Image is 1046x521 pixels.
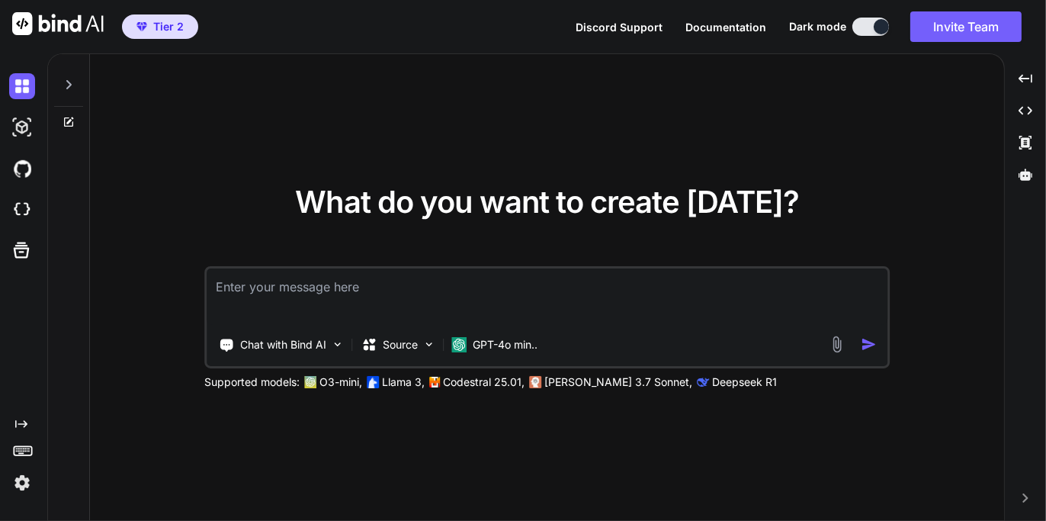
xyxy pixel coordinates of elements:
p: Llama 3, [382,375,425,390]
button: premiumTier 2 [122,14,198,39]
p: Deepseek R1 [712,375,777,390]
img: settings [9,470,35,496]
p: GPT-4o min.. [473,337,537,352]
img: GPT-4o mini [451,337,467,352]
img: Pick Models [422,338,435,351]
img: cloudideIcon [9,197,35,223]
span: Dark mode [789,19,846,34]
button: Discord Support [576,19,663,35]
img: attachment [828,336,845,353]
img: icon [861,336,877,352]
span: What do you want to create [DATE]? [295,183,799,220]
img: premium [136,22,147,31]
p: Supported models: [204,375,300,390]
span: Discord Support [576,21,663,34]
p: Chat with Bind AI [240,337,326,352]
img: Mistral-AI [429,377,440,388]
span: Documentation [685,21,766,34]
button: Invite Team [910,11,1022,42]
img: githubDark [9,156,35,182]
button: Documentation [685,19,766,35]
span: Tier 2 [153,19,184,34]
p: Source [383,337,418,352]
img: claude [529,376,541,388]
img: darkAi-studio [9,114,35,140]
img: darkChat [9,73,35,99]
img: claude [697,376,709,388]
img: Bind AI [12,12,104,35]
img: Llama2 [367,376,379,388]
p: O3-mini, [319,375,362,390]
p: [PERSON_NAME] 3.7 Sonnet, [544,375,692,390]
img: GPT-4 [304,376,316,388]
p: Codestral 25.01, [443,375,525,390]
img: Pick Tools [331,338,344,351]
